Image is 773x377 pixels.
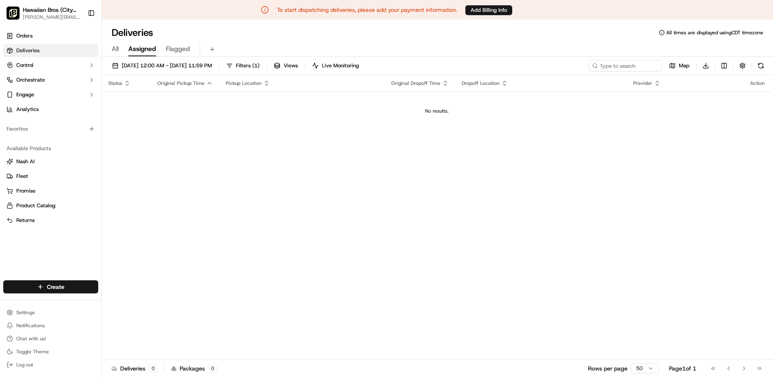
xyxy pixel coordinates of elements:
[3,44,98,57] a: Deliveries
[3,3,84,23] button: Hawaiian Bros (City Circle Eats)Hawaiian Bros (City Circle Eats)[PERSON_NAME][EMAIL_ADDRESS][DOMA...
[16,322,45,329] span: Notifications
[105,108,768,114] div: No results.
[3,346,98,357] button: Toggle Theme
[665,60,693,71] button: Map
[128,44,156,54] span: Assigned
[112,364,158,373] div: Deliveries
[666,29,763,36] span: All times are displayed using CDT timezone
[7,173,95,180] a: Fleet
[23,14,81,20] button: [PERSON_NAME][EMAIL_ADDRESS][DOMAIN_NAME]
[633,80,652,86] span: Provider
[3,170,98,183] button: Fleet
[391,80,440,86] span: Original Dropoff Time
[7,217,95,224] a: Returns
[112,44,119,54] span: All
[270,60,302,71] button: Views
[226,80,262,86] span: Pickup Location
[3,59,98,72] button: Control
[16,202,55,209] span: Product Catalog
[16,309,35,316] span: Settings
[3,88,98,101] button: Engage
[16,187,35,195] span: Promise
[16,47,40,54] span: Deliveries
[208,365,217,372] div: 0
[3,307,98,318] button: Settings
[16,91,34,98] span: Engage
[108,60,216,71] button: [DATE] 12:00 AM - [DATE] 11:59 PM
[252,62,260,69] span: ( 1 )
[236,62,260,69] span: Filters
[16,106,39,113] span: Analytics
[679,62,689,69] span: Map
[16,335,46,342] span: Chat with us!
[750,80,765,86] div: Action
[47,283,64,291] span: Create
[3,214,98,227] button: Returns
[16,348,49,355] span: Toggle Theme
[462,80,500,86] span: Dropoff Location
[7,158,95,165] a: Nash AI
[7,7,20,20] img: Hawaiian Bros (City Circle Eats)
[3,359,98,370] button: Log out
[3,73,98,86] button: Orchestrate
[23,6,81,14] button: Hawaiian Bros (City Circle Eats)
[465,5,512,15] button: Add Billing Info
[166,44,190,54] span: Flagged
[16,361,33,368] span: Log out
[3,122,98,135] div: Favorites
[3,103,98,116] a: Analytics
[16,158,35,165] span: Nash AI
[16,62,33,69] span: Control
[277,6,457,14] p: To start dispatching deliveries, please add your payment information.
[112,26,153,39] h1: Deliveries
[16,76,45,84] span: Orchestrate
[755,60,766,71] button: Refresh
[157,80,205,86] span: Original Pickup Time
[589,60,662,71] input: Type to search
[3,333,98,344] button: Chat with us!
[7,187,95,195] a: Promise
[322,62,359,69] span: Live Monitoring
[149,365,158,372] div: 0
[108,80,122,86] span: Status
[3,320,98,331] button: Notifications
[16,32,33,40] span: Orders
[3,155,98,168] button: Nash AI
[3,184,98,197] button: Promise
[3,280,98,293] button: Create
[171,364,217,373] div: Packages
[284,62,298,69] span: Views
[308,60,363,71] button: Live Monitoring
[16,217,35,224] span: Returns
[3,29,98,42] a: Orders
[3,142,98,155] div: Available Products
[669,364,696,373] div: Page 1 of 1
[222,60,263,71] button: Filters(1)
[3,199,98,212] button: Product Catalog
[122,62,212,69] span: [DATE] 12:00 AM - [DATE] 11:59 PM
[7,202,95,209] a: Product Catalog
[16,173,28,180] span: Fleet
[588,364,628,373] p: Rows per page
